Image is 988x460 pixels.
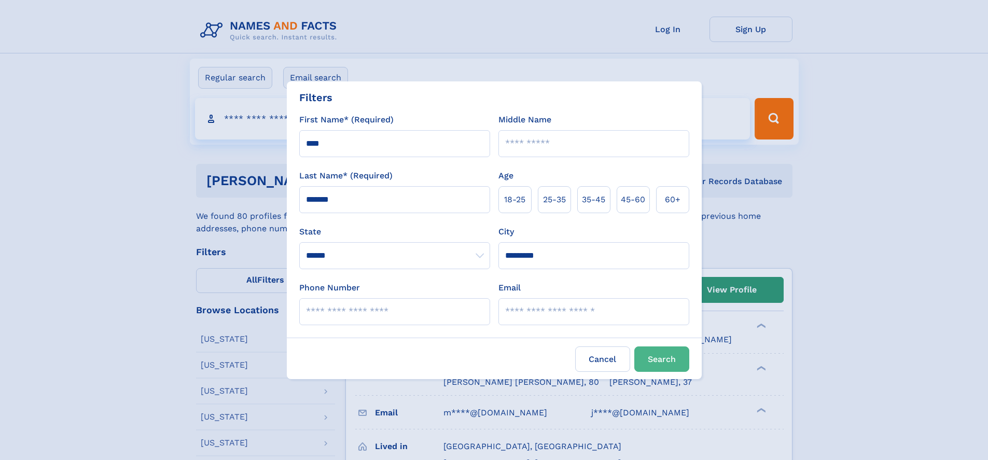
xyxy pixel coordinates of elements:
[299,226,490,238] label: State
[582,193,605,206] span: 35‑45
[575,346,630,372] label: Cancel
[299,170,393,182] label: Last Name* (Required)
[634,346,689,372] button: Search
[498,226,514,238] label: City
[543,193,566,206] span: 25‑35
[504,193,525,206] span: 18‑25
[299,282,360,294] label: Phone Number
[665,193,680,206] span: 60+
[299,90,332,105] div: Filters
[299,114,394,126] label: First Name* (Required)
[621,193,645,206] span: 45‑60
[498,170,513,182] label: Age
[498,114,551,126] label: Middle Name
[498,282,521,294] label: Email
